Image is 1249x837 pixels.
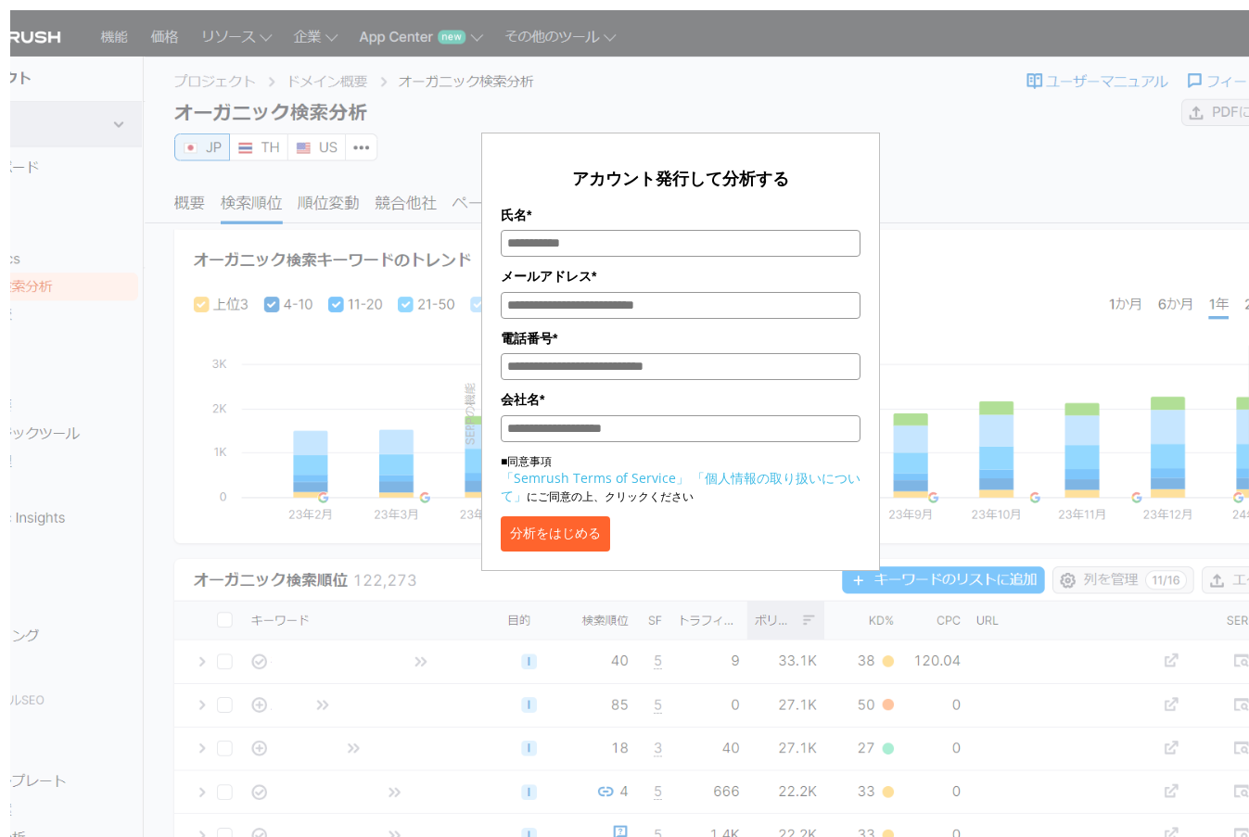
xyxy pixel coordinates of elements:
span: アカウント発行して分析する [572,167,789,189]
label: 電話番号* [501,328,860,349]
label: メールアドレス* [501,266,860,286]
a: 「Semrush Terms of Service」 [501,469,689,487]
button: 分析をはじめる [501,516,610,552]
p: ■同意事項 にご同意の上、クリックください [501,453,860,505]
a: 「個人情報の取り扱いについて」 [501,469,860,504]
